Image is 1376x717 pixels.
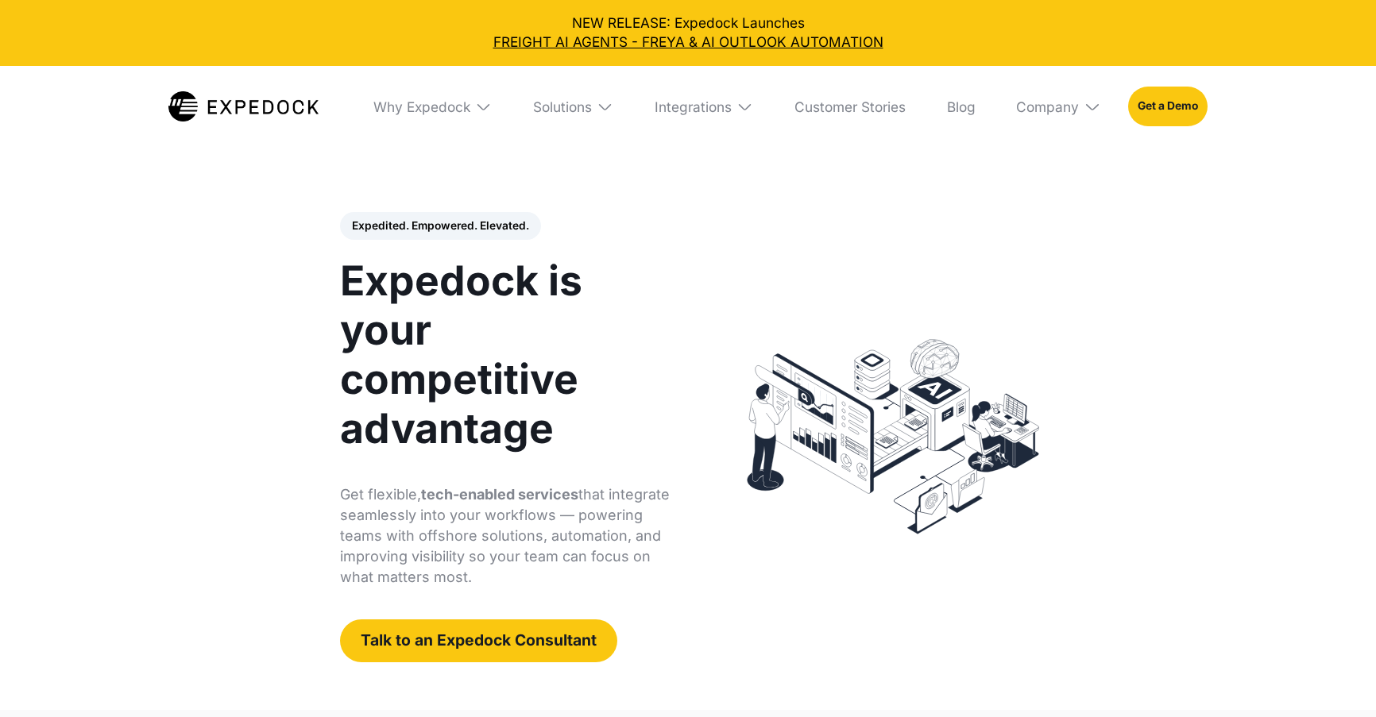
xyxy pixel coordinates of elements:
[340,619,617,662] a: Talk to an Expedock Consultant
[781,66,919,148] a: Customer Stories
[1016,98,1079,116] div: Company
[421,486,578,503] strong: tech-enabled services
[933,66,988,148] a: Blog
[655,98,732,116] div: Integrations
[14,33,1362,52] a: FREIGHT AI AGENTS - FREYA & AI OUTLOOK AUTOMATION
[533,98,592,116] div: Solutions
[373,98,470,116] div: Why Expedock
[340,256,674,453] h1: Expedock is your competitive advantage
[340,484,674,588] p: Get flexible, that integrate seamlessly into your workflows — powering teams with offshore soluti...
[1128,87,1208,126] a: Get a Demo
[14,13,1362,52] div: NEW RELEASE: Expedock Launches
